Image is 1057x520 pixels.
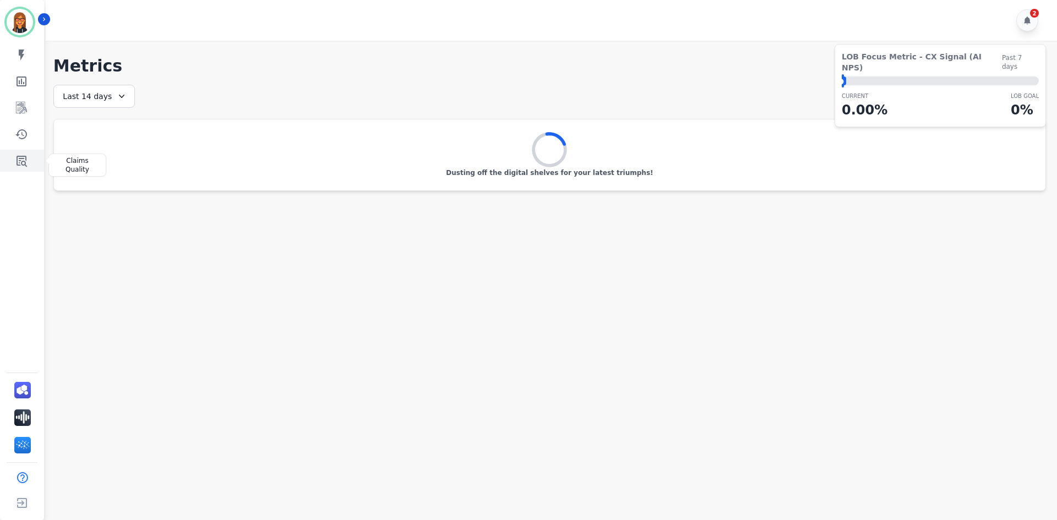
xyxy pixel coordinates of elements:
[842,76,846,85] div: ⬤
[842,51,1002,73] span: LOB Focus Metric - CX Signal (AI NPS)
[7,9,33,35] img: Bordered avatar
[446,168,653,177] p: Dusting off the digital shelves for your latest triumphs!
[842,92,887,100] p: CURRENT
[842,100,887,120] p: 0.00 %
[1011,100,1039,120] p: 0 %
[53,85,135,108] div: Last 14 days
[1002,53,1039,71] span: Past 7 days
[1011,92,1039,100] p: LOB Goal
[1030,9,1039,18] div: 2
[53,56,1046,76] h1: Metrics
